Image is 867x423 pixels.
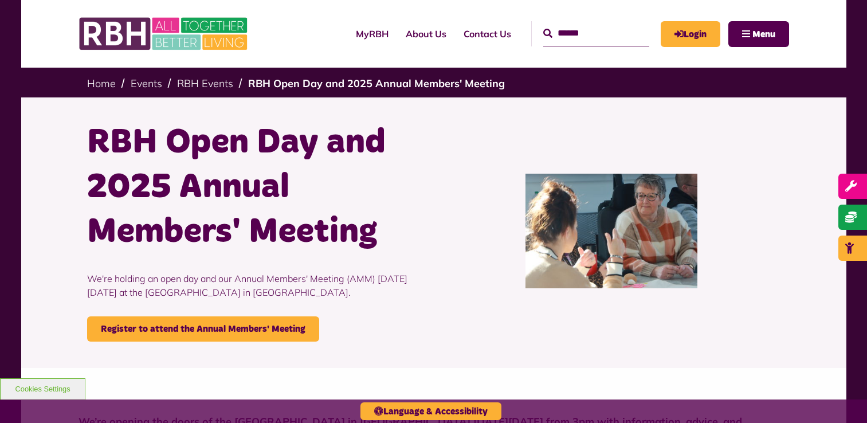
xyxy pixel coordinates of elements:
[525,174,697,288] img: IMG 7040
[177,77,233,90] a: RBH Events
[815,371,867,423] iframe: Netcall Web Assistant for live chat
[87,120,425,254] h1: RBH Open Day and 2025 Annual Members' Meeting
[728,21,789,47] button: Navigation
[87,77,116,90] a: Home
[79,11,250,56] img: RBH
[248,77,505,90] a: RBH Open Day and 2025 Annual Members' Meeting
[131,77,162,90] a: Events
[543,21,649,46] input: Search
[347,18,397,49] a: MyRBH
[397,18,455,49] a: About Us
[752,30,775,39] span: Menu
[360,402,501,420] button: Language & Accessibility
[661,21,720,47] a: MyRBH
[87,316,319,342] a: Register to attend the Annual Members' Meeting
[87,254,425,316] p: We're holding an open day and our Annual Members' Meeting (AMM) [DATE][DATE] at the [GEOGRAPHIC_D...
[455,18,520,49] a: Contact Us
